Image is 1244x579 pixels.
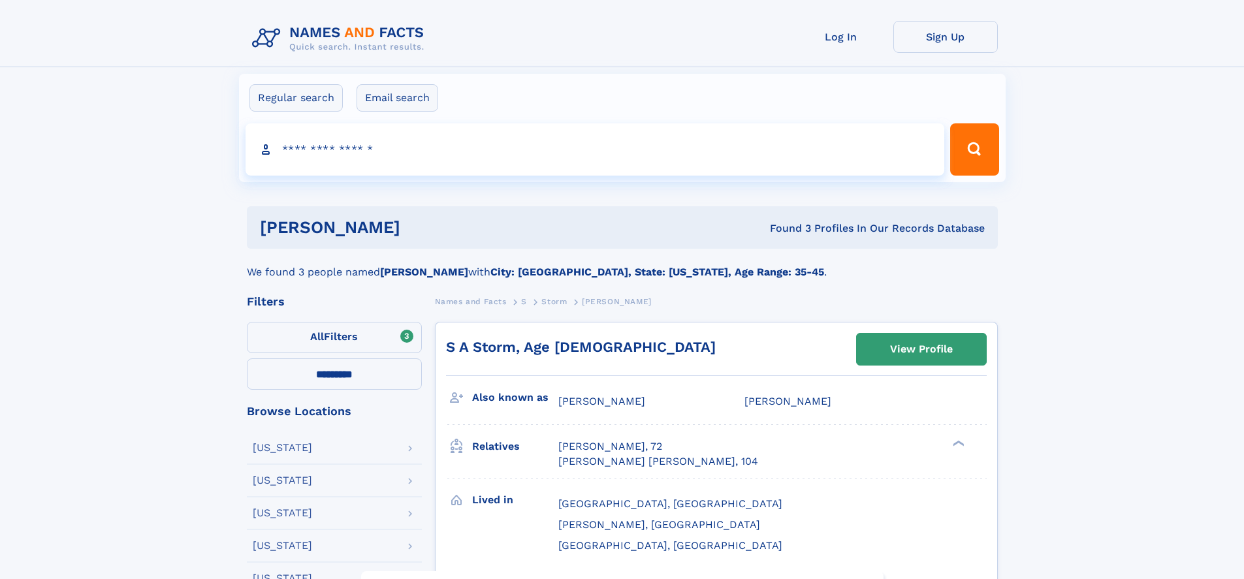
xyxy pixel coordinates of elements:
[521,293,527,309] a: S
[247,405,422,417] div: Browse Locations
[890,334,953,364] div: View Profile
[247,21,435,56] img: Logo Names and Facts
[541,297,567,306] span: Storm
[585,221,985,236] div: Found 3 Profiles In Our Records Database
[253,443,312,453] div: [US_STATE]
[541,293,567,309] a: Storm
[357,84,438,112] label: Email search
[446,339,716,355] a: S A Storm, Age [DEMOGRAPHIC_DATA]
[558,539,782,552] span: [GEOGRAPHIC_DATA], [GEOGRAPHIC_DATA]
[249,84,343,112] label: Regular search
[558,439,662,454] a: [PERSON_NAME], 72
[558,395,645,407] span: [PERSON_NAME]
[472,386,558,409] h3: Also known as
[558,454,758,469] a: [PERSON_NAME] [PERSON_NAME], 104
[247,296,422,307] div: Filters
[253,508,312,518] div: [US_STATE]
[472,435,558,458] h3: Relatives
[246,123,945,176] input: search input
[582,297,652,306] span: [PERSON_NAME]
[310,330,324,343] span: All
[789,21,893,53] a: Log In
[744,395,831,407] span: [PERSON_NAME]
[380,266,468,278] b: [PERSON_NAME]
[260,219,585,236] h1: [PERSON_NAME]
[253,540,312,551] div: [US_STATE]
[490,266,824,278] b: City: [GEOGRAPHIC_DATA], State: [US_STATE], Age Range: 35-45
[893,21,998,53] a: Sign Up
[950,123,998,176] button: Search Button
[472,489,558,511] h3: Lived in
[857,334,986,365] a: View Profile
[253,475,312,486] div: [US_STATE]
[247,249,998,280] div: We found 3 people named with .
[435,293,507,309] a: Names and Facts
[247,322,422,353] label: Filters
[558,497,782,510] span: [GEOGRAPHIC_DATA], [GEOGRAPHIC_DATA]
[558,518,760,531] span: [PERSON_NAME], [GEOGRAPHIC_DATA]
[521,297,527,306] span: S
[949,439,965,448] div: ❯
